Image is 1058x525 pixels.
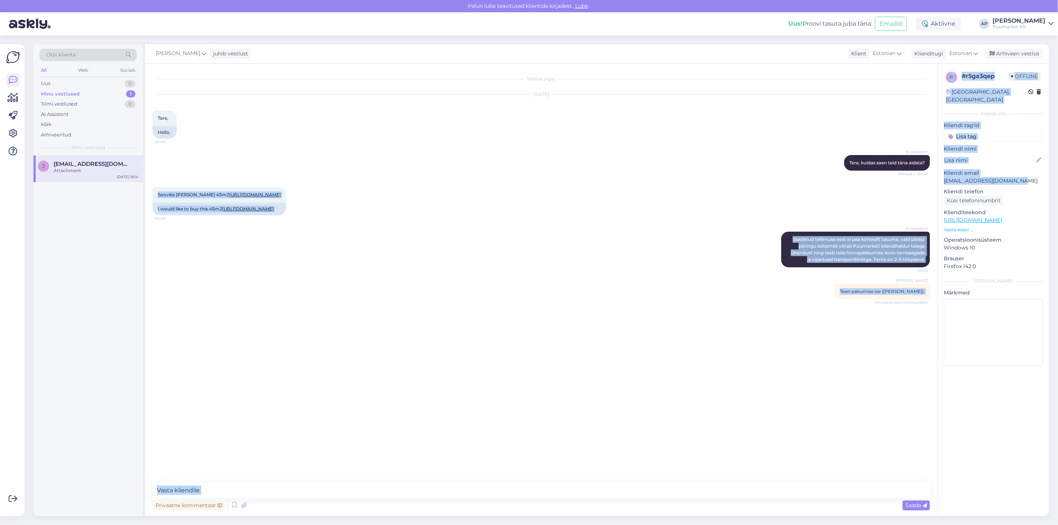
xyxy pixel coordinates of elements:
[944,262,1043,270] p: Firefox 142.0
[41,100,77,108] div: Tiimi vestlused
[42,163,45,169] span: J
[222,206,274,212] a: [URL][DOMAIN_NAME]
[153,203,286,215] div: I would like to buy this 45m2
[962,72,1008,81] div: # r5ga3qep
[944,244,1043,252] p: Windows 10
[875,17,907,31] button: Emailid
[875,300,928,305] span: Privaatne kommentaar | 8:54
[54,161,131,167] span: Janar.mannikmaa@gmail.com
[229,192,281,197] a: [URL][DOMAIN_NAME]
[993,18,1045,24] div: [PERSON_NAME]
[119,65,137,75] div: Socials
[900,149,928,155] span: AI Assistent
[993,18,1054,30] a: [PERSON_NAME]Puumarket AS
[944,217,1002,223] a: [URL][DOMAIN_NAME]
[156,49,200,58] span: [PERSON_NAME]
[848,50,866,58] div: Klient
[788,19,872,28] div: Proovi tasuta juba täna:
[849,160,925,165] span: Tere, kuidas saan teid täna aidata?
[573,3,590,9] span: Luba
[950,74,953,80] span: r
[944,177,1043,185] p: [EMAIL_ADDRESS][DOMAIN_NAME]
[944,188,1043,196] p: Kliendi telefon
[944,278,1043,284] div: [PERSON_NAME]
[41,131,71,139] div: Arhiveeritud
[944,156,1035,164] input: Lisa nimi
[41,121,52,128] div: Kõik
[153,91,930,98] div: [DATE]
[873,49,895,58] span: Estonian
[993,24,1045,30] div: Puumarket AS
[949,49,972,58] span: Estonian
[979,19,990,29] div: AP
[840,289,925,294] span: Teen pakumise ise ([PERSON_NAME]).
[944,289,1043,297] p: Märkmed
[158,115,168,121] span: Tere,
[944,196,1004,206] div: Küsi telefoninumbrit
[944,226,1043,233] p: Vaata edasi ...
[153,75,930,82] div: Vestlus algas
[944,209,1043,216] p: Klienditeekond
[210,50,248,58] div: juhib vestlust
[117,174,138,180] div: [DATE] 8:54
[71,144,105,151] span: Minu vestlused
[944,122,1043,129] p: Kliendi tag'id
[900,226,928,231] span: AI Assistent
[791,236,926,262] span: Saadetud tellimuse eest ei pea koheselt tasuma, vaid pärast päringu esitamist võtab Puumarketi kl...
[155,216,183,221] span: 20:49
[39,65,48,75] div: All
[1008,72,1041,80] span: Offline
[944,131,1043,142] input: Lisa tag
[944,110,1043,117] div: Kliendi info
[896,278,928,283] span: [PERSON_NAME]
[944,145,1043,153] p: Kliendi nimi
[946,88,1028,104] div: [GEOGRAPHIC_DATA], [GEOGRAPHIC_DATA]
[788,20,802,27] b: Uus!
[898,171,928,177] span: Nähtud ✓ 20:49
[46,51,76,59] span: Otsi kliente
[6,50,20,64] img: Askly Logo
[985,49,1042,59] div: Arhiveeri vestlus
[155,139,183,145] span: 20:49
[916,17,961,30] div: Aktiivne
[158,192,281,197] span: Sooviks [PERSON_NAME] 45m2
[41,111,68,118] div: AI Assistent
[41,80,50,87] div: Uus
[944,169,1043,177] p: Kliendi email
[153,126,177,139] div: Hello,
[54,167,138,174] div: Attachment
[77,65,90,75] div: Web
[41,90,80,98] div: Minu vestlused
[126,90,135,98] div: 1
[944,255,1043,262] p: Brauser
[900,268,928,273] span: 20:50
[125,100,135,108] div: 0
[944,236,1043,244] p: Operatsioonisüsteem
[905,502,927,509] span: Saada
[125,80,135,87] div: 0
[153,500,225,510] div: Privaatne kommentaar
[911,50,943,58] div: Klienditugi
